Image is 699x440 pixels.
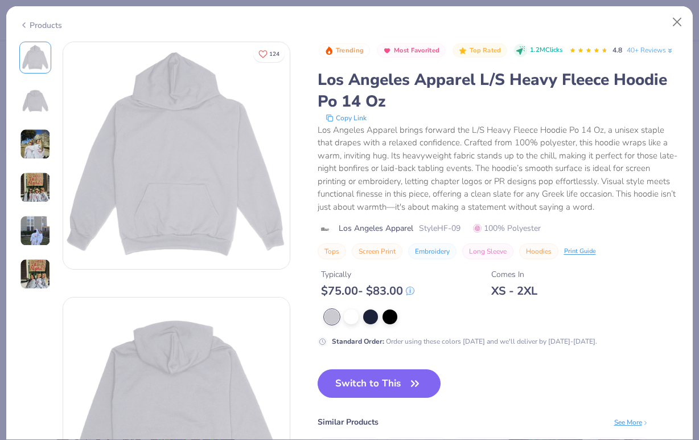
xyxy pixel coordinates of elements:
[324,46,334,55] img: Trending sort
[20,172,51,203] img: User generated content
[319,43,370,58] button: Badge Button
[20,215,51,246] img: User generated content
[612,46,622,55] span: 4.8
[667,11,688,33] button: Close
[318,369,441,398] button: Switch to This
[394,47,439,54] span: Most Favorited
[458,46,467,55] img: Top Rated sort
[491,268,537,280] div: Comes In
[318,416,379,428] div: Similar Products
[564,247,596,256] div: Print Guide
[63,42,290,269] img: Front
[377,43,446,58] button: Badge Button
[530,46,562,55] span: 1.2M Clicks
[383,46,392,55] img: Most Favorited sort
[462,243,513,259] button: Long Sleeve
[408,243,457,259] button: Embroidery
[419,222,460,234] span: Style HF-09
[321,284,414,298] div: $ 75.00 - $ 83.00
[569,42,608,60] div: 4.8 Stars
[339,222,413,234] span: Los Angeles Apparel
[332,336,597,347] div: Order using these colors [DATE] and we'll deliver by [DATE]-[DATE].
[321,268,414,280] div: Typically
[332,337,384,346] strong: Standard Order :
[491,284,537,298] div: XS - 2XL
[322,112,370,124] button: copy to clipboard
[318,69,680,112] div: Los Angeles Apparel L/S Heavy Fleece Hoodie Po 14 Oz
[318,225,333,234] img: brand logo
[336,47,364,54] span: Trending
[22,44,49,71] img: Front
[318,124,680,214] div: Los Angeles Apparel brings forward the L/S Heavy Fleece Hoodie Po 14 Oz, a unisex staple that dra...
[19,19,62,31] div: Products
[627,45,674,55] a: 40+ Reviews
[269,51,279,57] span: 124
[253,46,285,62] button: Like
[470,47,501,54] span: Top Rated
[519,243,558,259] button: Hoodies
[20,129,51,160] img: User generated content
[20,259,51,290] img: User generated content
[473,222,541,234] span: 100% Polyester
[318,243,346,259] button: Tops
[22,87,49,115] img: Back
[614,417,649,427] div: See More
[352,243,402,259] button: Screen Print
[453,43,507,58] button: Badge Button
